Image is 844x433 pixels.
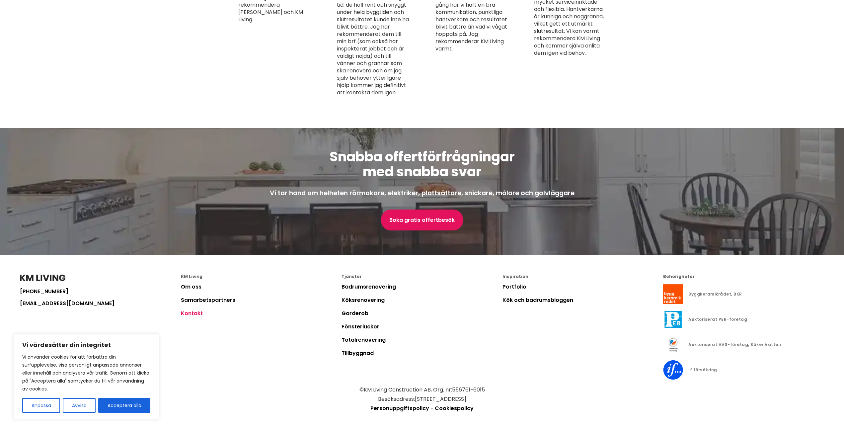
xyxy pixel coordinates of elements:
[342,323,379,330] a: Fönsterluckor
[663,335,683,355] img: Auktoriserat VVS-företag, Säker Vatten
[181,296,235,304] a: Samarbetspartners
[181,309,203,317] a: Kontakt
[688,292,742,296] div: Byggkeramikrådet, BKR
[663,360,683,380] img: If försäkring
[342,309,368,317] a: Garderob
[663,284,683,304] img: Byggkeramikrådet, BKR
[20,385,824,404] p: © KM Living Construction AB , Org. nr: 556761-6015 Besöksadress: [STREET_ADDRESS]
[342,283,396,291] a: Badrumsrenovering
[20,289,181,294] a: [PHONE_NUMBER]
[502,275,663,279] div: Inspiration
[181,275,342,279] div: KM Living
[663,309,683,329] img: Auktoriserat PER-företag
[342,296,385,304] a: Köksrenovering
[688,368,717,372] div: If försäkring
[181,283,201,291] a: Om oss
[370,404,433,412] a: Personuppgiftspolicy -
[435,404,474,412] a: Cookiespolicy
[342,336,386,344] a: Totalrenovering
[663,275,824,279] div: Behörigheter
[381,210,463,230] a: Boka gratis offertbesök
[22,341,150,349] p: Vi värdesätter din integritet
[22,398,60,413] button: Anpassa
[342,349,374,357] a: Tillbyggnad
[502,296,573,304] a: Kök och badrumsbloggen
[688,343,781,347] div: Auktoriserat VVS-företag, Säker Vatten
[342,275,502,279] div: Tjänster
[20,275,65,281] img: KM Living
[502,283,526,291] a: Portfolio
[22,353,150,393] p: Vi använder cookies för att förbättra din surfupplevelse, visa personligt anpassade annonser elle...
[98,398,150,413] button: Acceptera alla
[688,317,747,321] div: Auktoriserat PER-företag
[20,301,181,306] a: [EMAIL_ADDRESS][DOMAIN_NAME]
[63,398,96,413] button: Avvisa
